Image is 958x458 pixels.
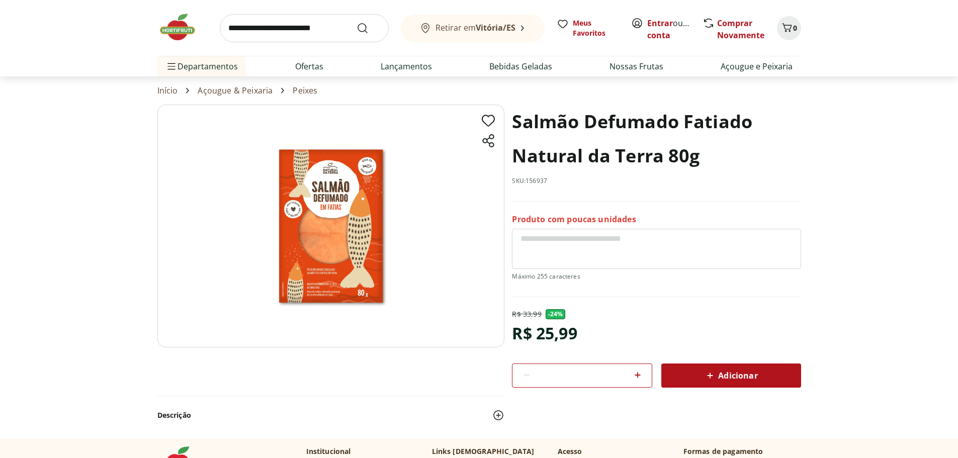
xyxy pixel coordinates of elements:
span: Retirar em [436,23,515,32]
p: Links [DEMOGRAPHIC_DATA] [432,446,535,456]
img: Salmão Defumado Fatiado Natural da Terra 80g [157,105,504,347]
button: Submit Search [357,22,381,34]
a: Início [157,86,178,95]
a: Criar conta [647,18,703,41]
button: Menu [165,54,178,78]
div: R$ 25,99 [512,319,577,347]
span: Departamentos [165,54,238,78]
button: Descrição [157,404,504,426]
input: search [220,14,389,42]
p: Formas de pagamento [683,446,801,456]
p: SKU: 156937 [512,177,547,185]
span: - 24 % [546,309,566,319]
p: R$ 33,99 [512,309,541,319]
a: Açougue & Peixaria [198,86,273,95]
a: Meus Favoritos [557,18,619,38]
p: Acesso [558,446,582,456]
a: Entrar [647,18,673,29]
span: ou [647,17,692,41]
button: Retirar emVitória/ES [401,14,545,42]
p: Institucional [306,446,351,456]
b: Vitória/ES [476,22,515,33]
p: Produto com poucas unidades [512,214,636,225]
button: Adicionar [661,363,801,388]
a: Nossas Frutas [609,60,663,72]
h1: Salmão Defumado Fatiado Natural da Terra 80g [512,105,801,173]
a: Lançamentos [381,60,432,72]
img: Hortifruti [157,12,208,42]
a: Ofertas [295,60,323,72]
a: Açougue e Peixaria [721,60,793,72]
span: 0 [793,23,797,33]
span: Meus Favoritos [573,18,619,38]
button: Carrinho [777,16,801,40]
span: Adicionar [704,370,757,382]
a: Peixes [293,86,317,95]
a: Bebidas Geladas [489,60,552,72]
a: Comprar Novamente [717,18,764,41]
